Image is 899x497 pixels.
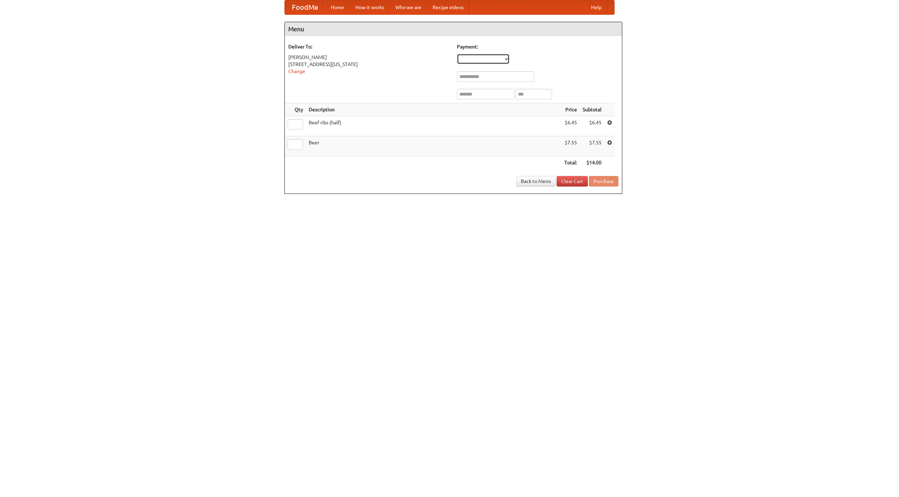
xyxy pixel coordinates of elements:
[350,0,390,14] a: How it works
[285,103,306,116] th: Qty
[516,176,556,187] a: Back to Menu
[288,61,450,68] div: [STREET_ADDRESS][US_STATE]
[585,0,607,14] a: Help
[589,176,618,187] button: Purchase
[288,43,450,50] h5: Deliver To:
[580,103,604,116] th: Subtotal
[557,176,588,187] a: Clear Cart
[285,22,622,36] h4: Menu
[285,0,325,14] a: FoodMe
[288,68,305,74] a: Change
[580,136,604,156] td: $7.55
[306,116,562,136] td: Beef ribs (half)
[427,0,469,14] a: Recipe videos
[288,54,450,61] div: [PERSON_NAME]
[580,156,604,169] th: $14.00
[562,116,580,136] td: $6.45
[306,103,562,116] th: Description
[580,116,604,136] td: $6.45
[562,136,580,156] td: $7.55
[562,156,580,169] th: Total:
[306,136,562,156] td: Beer
[457,43,618,50] h5: Payment:
[325,0,350,14] a: Home
[562,103,580,116] th: Price
[390,0,427,14] a: Who we are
